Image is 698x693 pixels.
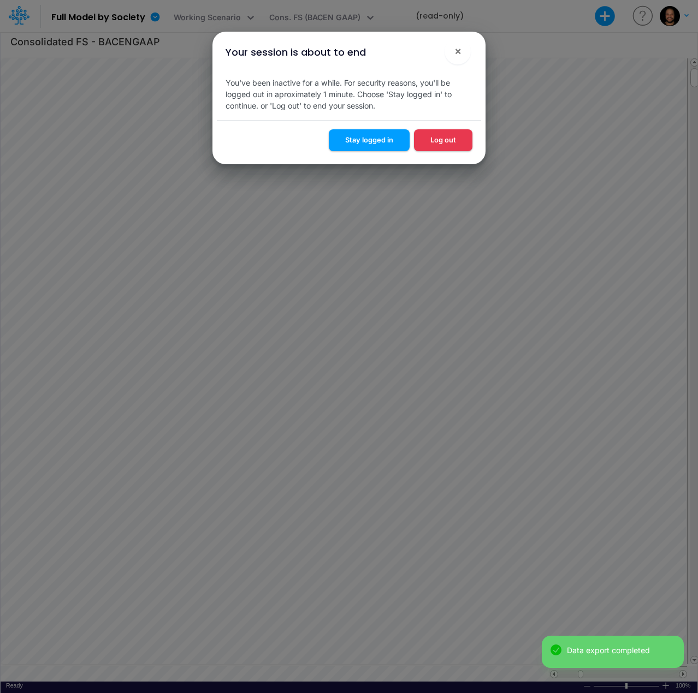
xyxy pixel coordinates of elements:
button: Log out [414,129,472,151]
div: You've been inactive for a while. For security reasons, you'll be logged out in aproximately 1 mi... [217,68,481,120]
div: Your session is about to end [226,45,366,59]
div: Data export completed [567,644,675,656]
span: × [454,44,462,57]
button: Stay logged in [329,129,410,151]
button: Close [445,38,471,64]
